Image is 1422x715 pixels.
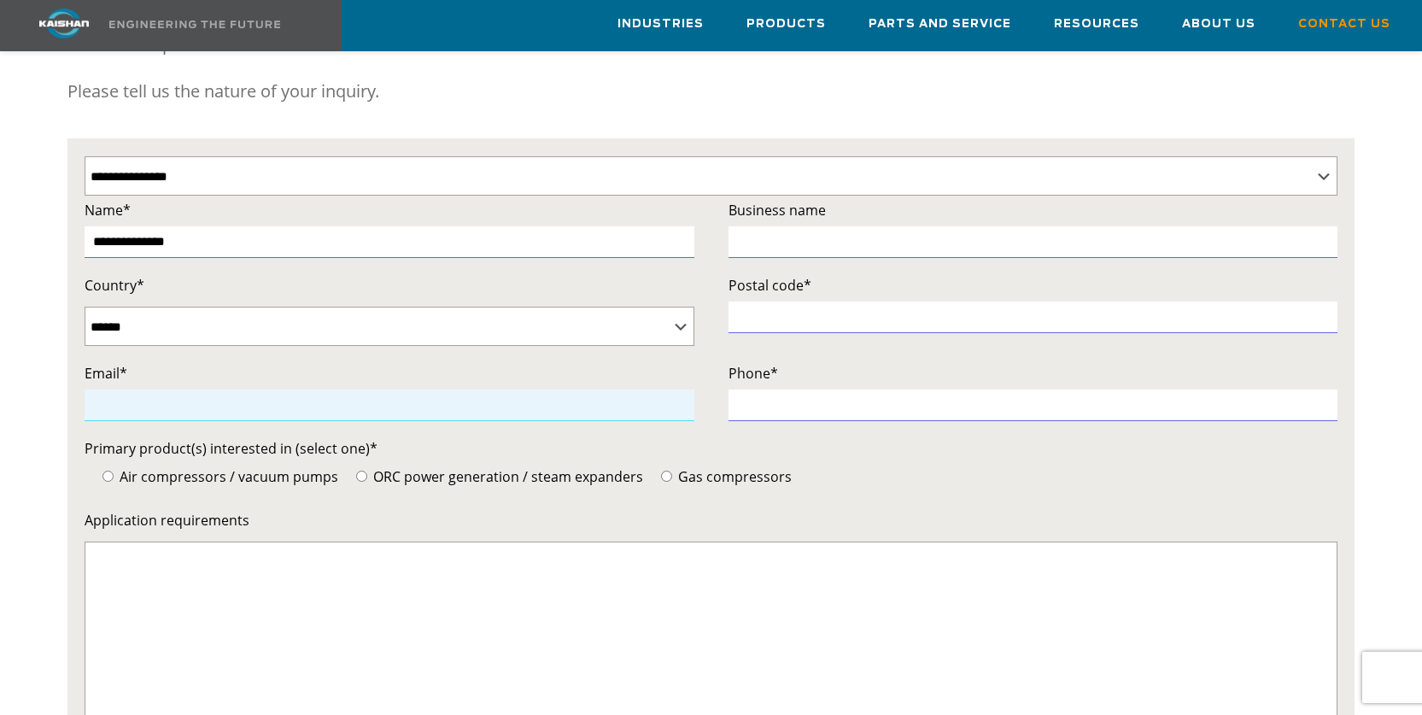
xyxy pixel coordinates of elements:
span: Contact Us [1298,15,1390,34]
img: Engineering the future [109,21,280,28]
span: Gas compressors [675,467,792,486]
label: Phone* [729,361,1338,385]
label: Business name [729,198,1338,222]
label: Email* [85,361,694,385]
label: Postal code* [729,273,1338,297]
a: About Us [1182,1,1255,47]
a: Industries [617,1,704,47]
input: ORC power generation / steam expanders [356,471,367,482]
a: Products [746,1,826,47]
a: Resources [1054,1,1139,47]
span: ORC power generation / steam expanders [370,467,643,486]
label: Country* [85,273,694,297]
input: Air compressors / vacuum pumps [102,471,114,482]
label: Name* [85,198,694,222]
span: Resources [1054,15,1139,34]
span: About Us [1182,15,1255,34]
span: Products [746,15,826,34]
input: Gas compressors [661,471,672,482]
a: Parts and Service [869,1,1011,47]
span: Parts and Service [869,15,1011,34]
label: Application requirements [85,508,1338,532]
span: Air compressors / vacuum pumps [116,467,338,486]
p: Please tell us the nature of your inquiry. [67,74,1355,108]
span: Industries [617,15,704,34]
a: Contact Us [1298,1,1390,47]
